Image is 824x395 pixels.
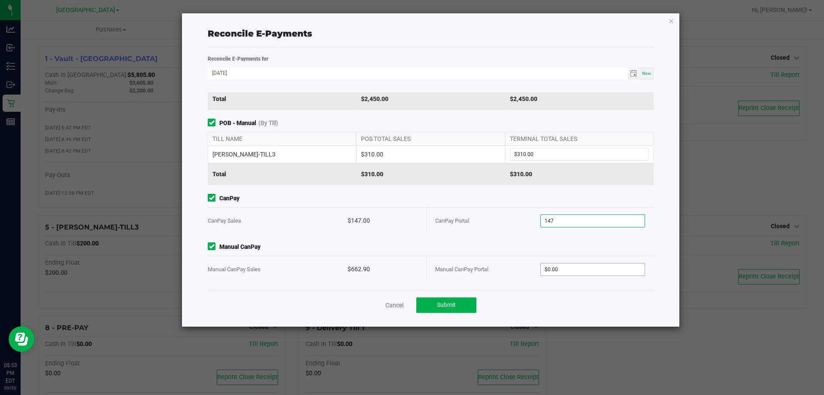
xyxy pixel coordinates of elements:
[208,27,654,40] div: Reconcile E-Payments
[356,88,505,110] div: $2,450.00
[208,88,356,110] div: Total
[505,163,654,185] div: $310.00
[435,266,488,273] span: Manual CanPay Portal
[9,326,34,352] iframe: Resource center
[505,132,654,145] div: TERMINAL TOTAL SALES
[208,163,356,185] div: Total
[416,297,476,313] button: Submit
[627,67,640,80] span: Toggle calendar
[356,163,505,185] div: $310.00
[435,217,469,224] span: CanPay Portal
[348,208,418,234] div: $147.00
[642,71,651,76] span: Now
[505,88,654,110] div: $2,450.00
[437,301,456,308] span: Submit
[385,301,403,309] a: Cancel
[208,56,269,62] strong: Reconcile E-Payments for
[208,242,219,251] form-toggle: Include in reconciliation
[219,194,239,203] strong: CanPay
[208,194,219,203] form-toggle: Include in reconciliation
[208,67,627,78] input: Date
[208,266,261,273] span: Manual CanPay Sales
[208,146,356,163] div: [PERSON_NAME]-TILL3
[348,256,418,282] div: $662.90
[219,119,256,128] strong: POB - Manual
[258,119,278,128] span: (By Till)
[208,217,241,224] span: CanPay Sales
[356,132,505,145] div: POS TOTAL SALES
[208,119,219,128] form-toggle: Include in reconciliation
[208,132,356,145] div: TILL NAME
[219,242,261,251] strong: Manual CanPay
[356,146,505,163] div: $310.00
